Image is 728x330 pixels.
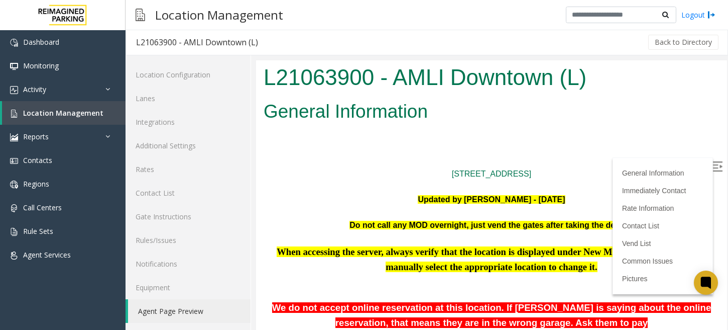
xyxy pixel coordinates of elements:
[23,203,62,212] span: Call Centers
[456,101,466,111] img: Open/Close Sidebar Menu
[10,86,18,94] img: 'icon'
[707,10,715,20] img: logout
[2,101,126,125] a: Location Management
[126,110,251,134] a: Integrations
[126,276,251,299] a: Equipment
[23,108,103,118] span: Location Management
[366,109,428,117] a: General Information
[366,179,395,187] a: Vend List
[366,144,418,152] a: Rate Information
[128,299,251,323] a: Agent Page Preview
[126,87,251,110] a: Lanes
[10,204,18,212] img: 'icon'
[23,250,71,260] span: Agent Services
[126,63,251,87] a: Location Configuration
[366,197,417,205] a: Common Issues
[10,110,18,118] img: 'icon'
[126,252,251,276] a: Notifications
[136,36,258,49] div: L21063900 - AMLI Downtown (L)
[23,155,52,165] span: Contacts
[648,35,718,50] button: Back to Directory
[10,228,18,236] img: 'icon'
[23,179,49,189] span: Regions
[10,181,18,189] img: 'icon'
[10,62,18,70] img: 'icon'
[366,214,392,222] a: Pictures
[10,39,18,47] img: 'icon'
[126,134,251,157] a: Additional Settings
[150,3,288,27] h3: Location Management
[126,181,251,205] a: Contact List
[366,126,430,134] a: Immediately Contact
[23,85,46,94] span: Activity
[23,61,59,70] span: Monitoring
[10,157,18,165] img: 'icon'
[10,133,18,141] img: 'icon'
[23,132,49,141] span: Reports
[23,37,59,47] span: Dashboard
[126,205,251,228] a: Gate Instructions
[10,252,18,260] img: 'icon'
[126,228,251,252] a: Rules/Issues
[23,226,53,236] span: Rule Sets
[136,3,145,27] img: pageIcon
[366,161,403,170] a: Contact List
[681,10,715,20] a: Logout
[126,157,251,181] a: Rates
